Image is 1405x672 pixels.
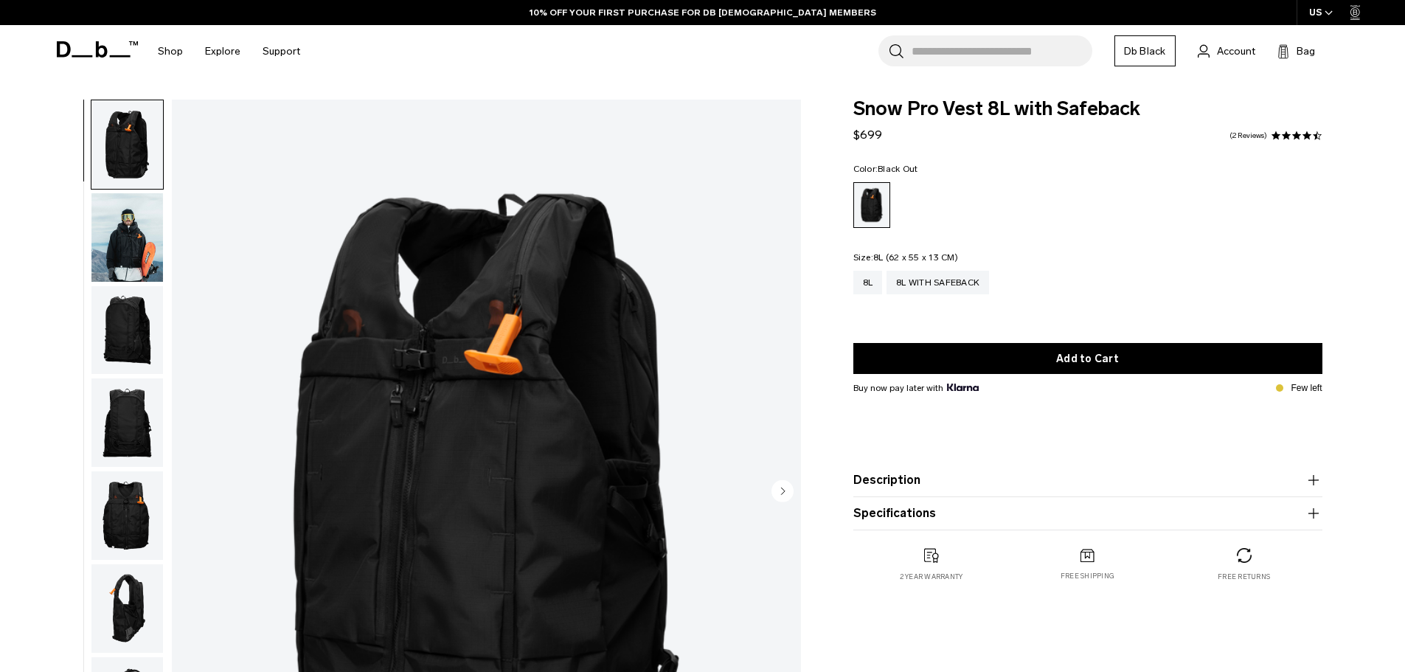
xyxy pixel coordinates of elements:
[1291,381,1322,395] p: Few left
[530,6,876,19] a: 10% OFF YOUR FIRST PURCHASE FOR DB [DEMOGRAPHIC_DATA] MEMBERS
[873,252,958,263] span: 8L (62 x 55 x 13 CM)
[853,253,958,262] legend: Size:
[771,479,794,505] button: Next slide
[853,505,1322,522] button: Specifications
[1217,44,1255,59] span: Account
[91,286,163,375] img: Snow Pro Vest 8L with Safeback
[1229,132,1267,139] a: 2 reviews
[91,471,164,561] button: Snow Pro Vest 8L with Safeback
[947,384,979,391] img: {"height" => 20, "alt" => "Klarna"}
[158,25,183,77] a: Shop
[91,100,164,190] button: Snow Pro Vest 8L with Safeback
[91,471,163,560] img: Snow Pro Vest 8L with Safeback
[853,182,890,228] a: Black Out
[205,25,240,77] a: Explore
[900,572,963,582] p: 2 year warranty
[853,128,882,142] span: $699
[147,25,311,77] nav: Main Navigation
[1114,35,1176,66] a: Db Black
[853,100,1322,119] span: Snow Pro Vest 8L with Safeback
[91,100,163,189] img: Snow Pro Vest 8L with Safeback
[91,193,163,282] img: Snow Pro Vest 8L with Safeback
[91,564,164,654] button: Snow Pro Vest 8L with Safeback
[91,564,163,653] img: Snow Pro Vest 8L with Safeback
[878,164,917,174] span: Black Out
[887,271,989,294] a: 8L with Safeback
[853,164,918,173] legend: Color:
[1297,44,1315,59] span: Bag
[263,25,300,77] a: Support
[91,378,164,468] button: Snow Pro Vest 8L with Safeback
[91,285,164,375] button: Snow Pro Vest 8L with Safeback
[91,193,164,283] button: Snow Pro Vest 8L with Safeback
[1218,572,1270,582] p: Free returns
[853,381,979,395] span: Buy now pay later with
[1198,42,1255,60] a: Account
[1061,571,1114,581] p: Free shipping
[91,378,163,467] img: Snow Pro Vest 8L with Safeback
[853,471,1322,489] button: Description
[853,271,883,294] a: 8L
[1277,42,1315,60] button: Bag
[853,343,1322,374] button: Add to Cart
